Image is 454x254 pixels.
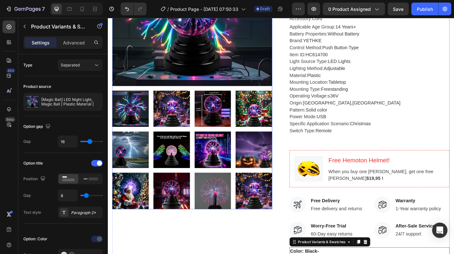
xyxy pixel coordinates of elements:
[232,107,242,112] span: USB
[58,59,103,71] button: Separated
[202,7,251,12] span: Applicable Age Group
[202,122,229,127] span: Switch Type
[245,166,373,182] p: When you buy one [PERSON_NAME], get one free [PERSON_NAME]
[319,227,363,235] p: After-Sale Service
[202,91,215,97] span: Origin
[121,3,147,15] div: Undo/Redo
[41,97,100,106] p: [Magic Ball] LED Night Light, Magic Ball | Plastic Material |
[202,7,275,12] p: :
[411,3,438,15] button: Publish
[260,6,270,12] span: Draft
[26,96,39,108] img: product feature img
[245,153,373,163] p: Free Hemoton Helmet!
[202,53,263,58] p: :
[207,153,239,181] img: Alt Image
[58,136,77,147] input: Auto
[319,208,370,215] p: 1-Year warranty policy
[202,84,256,89] p: :
[219,99,243,104] span: Solid color
[6,68,15,73] div: 450
[323,3,385,15] button: 0 product assigned
[23,160,43,166] div: Option title
[225,199,282,206] p: Free Delivery
[238,30,278,35] span: Push Button Type
[202,99,243,104] p: :
[417,6,433,12] div: Publish
[32,39,50,46] p: Settings
[23,84,51,89] div: Product source
[63,39,85,46] p: Advanced
[230,122,248,127] span: Remote
[202,45,243,51] span: Light Source Type
[202,198,219,216] img: Alt Image
[244,84,256,89] span: ≤36V
[168,6,169,12] span: /
[202,45,269,51] p: :
[23,122,52,131] div: Option gap
[202,114,267,120] span: Specific Application Scenario
[245,68,264,74] span: Tabletop
[252,7,275,12] span: 14 Years+
[202,38,218,43] span: Item ID
[202,122,248,127] p: :
[202,61,220,66] span: Material
[328,6,371,12] span: 0 product assigned
[42,5,45,13] p: 7
[202,91,325,97] p: :
[225,208,282,215] p: Free delivery and returns
[244,15,279,20] span: Without Battery
[202,226,219,244] img: Alt Image
[202,15,279,20] p: :
[202,22,237,28] p: :
[23,210,41,215] div: Text style
[217,22,237,28] span: YETHKE
[388,3,409,15] button: Save
[239,53,263,58] span: Adjustable
[202,30,278,35] p: :
[296,198,314,216] img: Alt Image
[319,236,363,243] p: 24/7 support
[202,68,243,74] span: Mounting Location
[202,107,230,112] span: Power Mode
[202,53,238,58] span: Lighting Method
[244,45,269,51] span: LED Lights
[202,22,215,28] span: Brand
[202,114,292,120] p: :
[3,3,48,15] button: 7
[31,23,85,30] p: Product Variants & Swatches
[319,199,370,206] p: Warranty
[217,91,325,97] span: [GEOGRAPHIC_DATA],[GEOGRAPHIC_DATA]
[61,63,80,67] span: Separated
[296,226,314,244] img: Alt Image
[108,18,454,254] iframe: Design area
[202,30,236,35] span: Control Method
[202,15,243,20] span: Battery Properties
[202,38,244,43] p: :
[269,114,292,120] span: Christmas
[202,107,242,112] p: :
[432,223,448,238] div: Open Intercom Messenger
[202,84,243,89] span: Operating Voltage
[23,193,31,198] div: Gap
[5,117,15,122] div: Beta
[225,227,271,235] p: Worry-Free Trial
[393,6,404,12] span: Save
[171,6,239,12] span: Product Page - [DATE] 07:50:33
[202,76,235,81] span: Mounting Type
[221,61,236,66] span: Plastic
[23,139,31,144] div: Gap
[23,236,47,242] div: Option: Color
[23,175,47,183] div: Position
[287,175,306,181] strong: $19,95 !
[202,61,236,66] p: :
[236,76,266,81] span: Freestanding
[71,210,101,216] div: Paragraph 2*
[202,76,267,81] p: :
[58,190,77,201] input: Auto
[202,99,218,104] span: Pattern
[23,62,32,68] div: Type
[225,236,271,243] p: 60-Day easy returns
[202,68,264,74] p: :
[210,245,265,251] div: Product Variants & Swatches
[219,38,244,43] span: HC614700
